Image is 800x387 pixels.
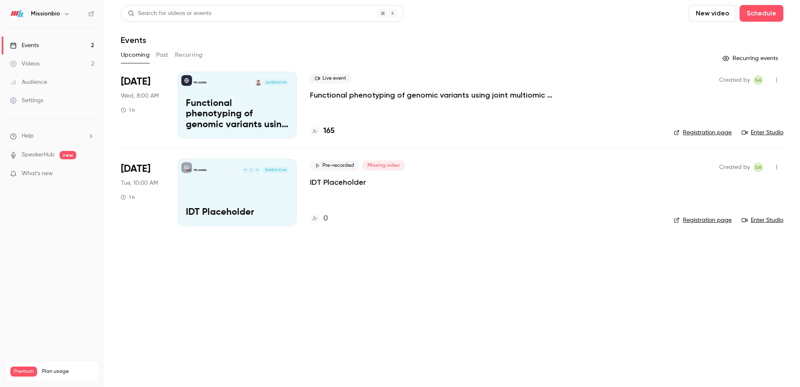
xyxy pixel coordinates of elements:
[10,41,39,50] div: Events
[156,48,168,62] button: Past
[121,72,165,138] div: Oct 15 Wed, 8:00 AM (America/Los Angeles)
[310,213,328,224] a: 0
[742,128,783,137] a: Enter Studio
[248,167,255,173] div: A
[10,96,43,105] div: Settings
[755,162,762,172] span: SA
[719,52,783,65] button: Recurring events
[121,194,135,201] div: 1 h
[175,48,203,62] button: Recurring
[262,167,288,173] span: [DATE] 10:00 AM
[740,5,783,22] button: Schedule
[753,75,763,85] span: Simon Allardice
[121,92,159,100] span: Wed, 8:00 AM
[362,161,405,171] span: Missing video
[674,216,732,224] a: Registration page
[674,128,732,137] a: Registration page
[310,73,351,83] span: Live event
[242,167,249,173] div: M
[742,216,783,224] a: Enter Studio
[22,169,53,178] span: What's new
[323,126,335,137] h4: 165
[263,80,288,85] span: [DATE] 8:00 AM
[10,60,40,68] div: Videos
[22,151,55,159] a: SpeakerHub
[178,72,297,138] a: Functional phenotyping of genomic variants using joint multiomic single-cell DNA–RNA sequencingMi...
[753,162,763,172] span: Simon Allardice
[121,107,135,113] div: 1 h
[310,90,560,100] a: Functional phenotyping of genomic variants using joint multiomic single-cell DNA–RNA sequencing
[323,213,328,224] h4: 0
[10,367,37,377] span: Premium
[178,159,297,226] a: IDT PlaceholderMissionbioNAM[DATE] 10:00 AMIDT Placeholder
[31,10,60,18] h6: Missionbio
[121,75,150,88] span: [DATE]
[60,151,76,159] span: new
[128,9,211,18] div: Search for videos or events
[719,162,750,172] span: Created by
[310,161,359,171] span: Pre-recorded
[121,159,165,226] div: Dec 2 Tue, 10:00 AM (America/Los Angeles)
[10,78,47,86] div: Audience
[84,170,94,178] iframe: Noticeable Trigger
[42,368,94,375] span: Plan usage
[121,162,150,176] span: [DATE]
[22,132,34,141] span: Help
[310,177,366,187] a: IDT Placeholder
[255,80,261,85] img: Dr Dominik Lindenhofer
[121,48,150,62] button: Upcoming
[186,207,289,218] p: IDT Placeholder
[689,5,736,22] button: New video
[10,132,94,141] li: help-dropdown-opener
[10,7,24,20] img: Missionbio
[194,168,207,172] p: Missionbio
[121,179,158,187] span: Tue, 10:00 AM
[755,75,762,85] span: SA
[194,80,207,85] p: Missionbio
[254,167,261,173] div: N
[121,35,146,45] h1: Events
[719,75,750,85] span: Created by
[310,126,335,137] a: 165
[186,98,289,131] p: Functional phenotyping of genomic variants using joint multiomic single-cell DNA–RNA sequencing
